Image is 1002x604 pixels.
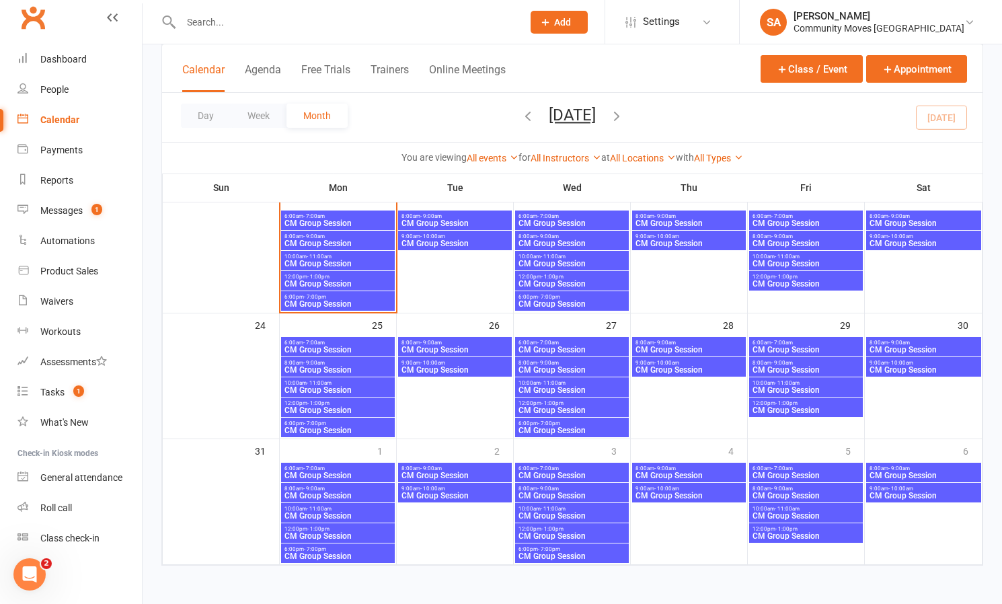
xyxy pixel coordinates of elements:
span: - 9:00am [537,360,559,366]
span: 10:00am [284,254,392,260]
span: CM Group Session [518,406,626,414]
span: - 9:00am [303,486,325,492]
span: CM Group Session [752,532,860,540]
a: Dashboard [17,44,142,75]
span: - 11:00am [775,254,800,260]
span: - 9:00am [303,233,325,239]
span: CM Group Session [518,532,626,540]
th: Fri [748,174,865,202]
span: 10:00am [752,506,860,512]
span: CM Group Session [635,239,743,248]
span: - 11:00am [541,254,566,260]
iframe: Intercom live chat [13,558,46,591]
span: 8:00am [635,465,743,471]
span: 8:00am [401,465,509,471]
div: What's New [40,417,89,428]
span: - 9:00am [537,233,559,239]
a: Workouts [17,317,142,347]
th: Mon [280,174,397,202]
div: Messages [40,205,83,216]
strong: at [601,152,610,163]
div: 31 [255,439,279,461]
div: 26 [489,313,513,336]
span: - 9:00am [771,233,793,239]
a: Automations [17,226,142,256]
span: - 9:00am [537,486,559,492]
div: People [40,84,69,95]
span: 8:00am [401,340,509,346]
span: CM Group Session [284,386,392,394]
th: Sun [163,174,280,202]
span: 8:00am [284,233,392,239]
a: General attendance kiosk mode [17,463,142,493]
span: - 10:00am [654,233,679,239]
span: CM Group Session [869,346,978,354]
span: 12:00pm [284,526,392,532]
button: Week [231,104,286,128]
button: [DATE] [549,106,596,124]
span: CM Group Session [752,239,860,248]
span: - 9:00am [654,465,676,471]
span: CM Group Session [518,512,626,520]
a: All Types [694,153,743,163]
span: CM Group Session [869,492,978,500]
div: Tasks [40,387,65,398]
span: 6:00pm [284,546,392,552]
span: - 1:00pm [307,400,330,406]
strong: You are viewing [401,152,467,163]
span: CM Group Session [752,386,860,394]
div: 30 [958,313,982,336]
a: Assessments [17,347,142,377]
span: - 11:00am [775,380,800,386]
span: - 10:00am [888,486,913,492]
span: - 10:00am [420,360,445,366]
div: SA [760,9,787,36]
span: - 10:00am [654,360,679,366]
span: CM Group Session [635,471,743,480]
span: - 11:00am [307,254,332,260]
a: Calendar [17,105,142,135]
span: 10:00am [518,254,626,260]
span: CM Group Session [518,346,626,354]
span: 8:00am [869,213,978,219]
span: CM Group Session [869,219,978,227]
span: 9:00am [635,360,743,366]
span: 12:00pm [518,274,626,280]
span: 12:00pm [518,526,626,532]
button: Class / Event [761,55,863,83]
span: CM Group Session [284,492,392,500]
th: Tue [397,174,514,202]
span: 6:00am [518,340,626,346]
div: 2 [494,439,513,461]
div: Automations [40,235,95,246]
span: 8:00am [752,486,860,492]
span: 8:00am [518,360,626,366]
a: Product Sales [17,256,142,287]
span: 6:00pm [518,546,626,552]
span: - 7:00pm [304,420,326,426]
a: Waivers [17,287,142,317]
span: CM Group Session [869,366,978,374]
th: Thu [631,174,748,202]
span: 10:00am [284,380,392,386]
a: People [17,75,142,105]
span: Add [554,17,571,28]
span: 6:00am [518,465,626,471]
button: Agenda [245,63,281,92]
div: Community Moves [GEOGRAPHIC_DATA] [794,22,964,34]
span: CM Group Session [401,492,509,500]
span: - 7:00pm [538,294,560,300]
span: - 9:00am [654,213,676,219]
span: - 9:00am [771,486,793,492]
div: Class check-in [40,533,100,543]
span: CM Group Session [518,386,626,394]
span: 6:00am [752,340,860,346]
span: 8:00am [284,486,392,492]
div: 24 [255,313,279,336]
span: - 9:00am [771,360,793,366]
span: - 1:00pm [775,400,798,406]
span: CM Group Session [752,260,860,268]
div: 25 [372,313,396,336]
span: - 11:00am [541,506,566,512]
span: CM Group Session [284,406,392,414]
